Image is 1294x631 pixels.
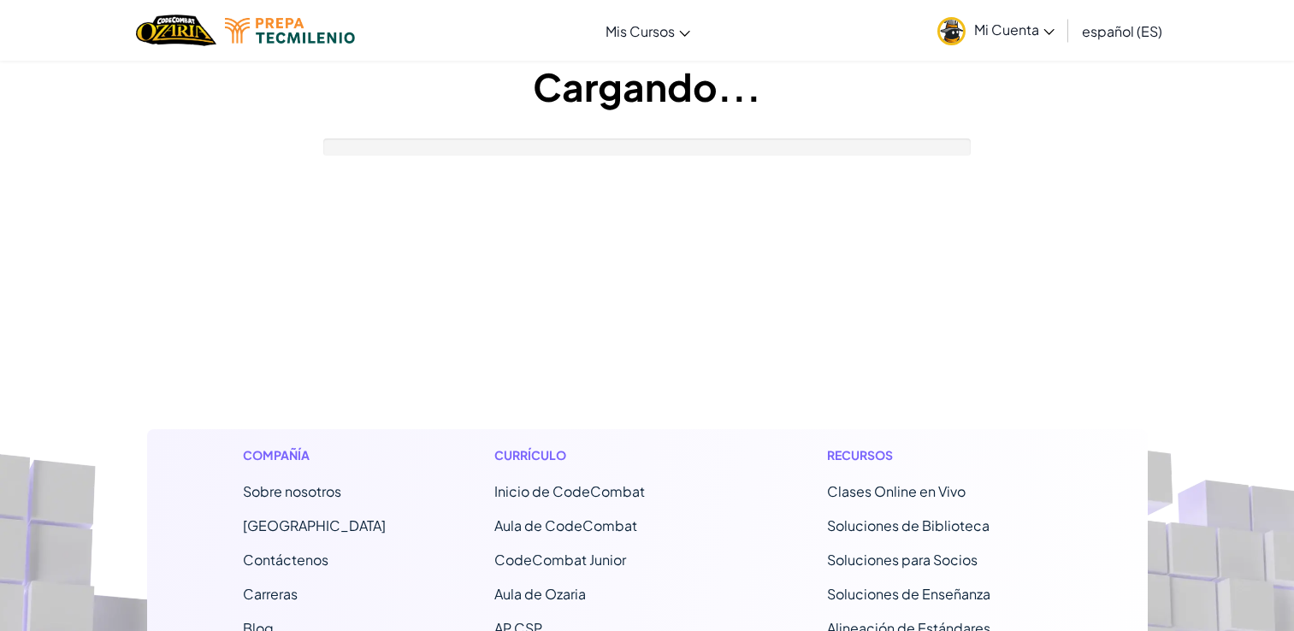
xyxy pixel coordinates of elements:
img: avatar [937,17,966,45]
a: Mi Cuenta [929,3,1063,57]
a: [GEOGRAPHIC_DATA] [243,516,386,534]
img: Home [136,13,216,48]
a: Sobre nosotros [243,482,341,500]
span: español (ES) [1082,22,1162,40]
a: Ozaria by CodeCombat logo [136,13,216,48]
a: Soluciones de Enseñanza [827,585,990,603]
span: Mi Cuenta [974,21,1055,38]
a: CodeCombat Junior [494,551,626,569]
a: Soluciones para Socios [827,551,978,569]
span: Contáctenos [243,551,328,569]
a: español (ES) [1073,8,1171,54]
h1: Compañía [243,446,386,464]
span: Inicio de CodeCombat [494,482,645,500]
h1: Currículo [494,446,719,464]
a: Clases Online en Vivo [827,482,966,500]
a: Mis Cursos [597,8,699,54]
h1: Recursos [827,446,1052,464]
a: Aula de Ozaria [494,585,586,603]
a: Soluciones de Biblioteca [827,516,990,534]
img: Tecmilenio logo [225,18,355,44]
span: Mis Cursos [606,22,675,40]
a: Carreras [243,585,298,603]
a: Aula de CodeCombat [494,516,637,534]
